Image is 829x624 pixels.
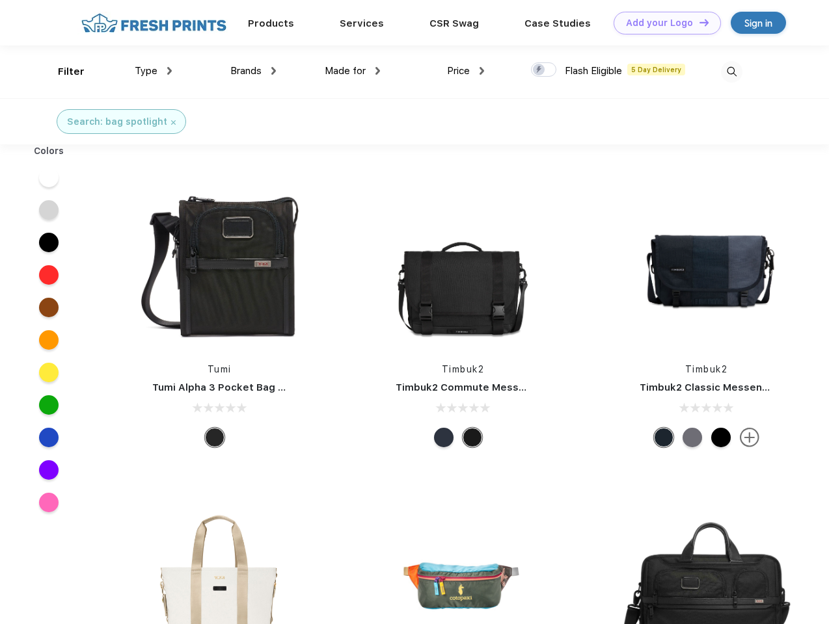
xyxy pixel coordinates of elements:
div: Eco Black [711,428,731,447]
a: Timbuk2 [442,364,485,374]
span: 5 Day Delivery [627,64,685,75]
img: filter_cancel.svg [171,120,176,125]
img: desktop_search.svg [721,61,742,83]
a: Tumi [208,364,232,374]
div: Eco Monsoon [654,428,673,447]
img: dropdown.png [271,67,276,75]
img: dropdown.png [375,67,380,75]
img: func=resize&h=266 [133,177,306,350]
img: DT [700,19,709,26]
div: Colors [24,144,74,158]
div: Sign in [744,16,772,31]
img: more.svg [740,428,759,447]
img: fo%20logo%202.webp [77,12,230,34]
a: Tumi Alpha 3 Pocket Bag Small [152,382,305,393]
div: Filter [58,64,85,79]
span: Brands [230,65,262,77]
div: Search: bag spotlight [67,115,167,129]
span: Flash Eligible [565,65,622,77]
img: func=resize&h=266 [620,177,793,350]
a: Sign in [731,12,786,34]
span: Price [447,65,470,77]
a: Products [248,18,294,29]
div: Add your Logo [626,18,693,29]
img: dropdown.png [167,67,172,75]
div: Black [205,428,224,447]
a: Timbuk2 Classic Messenger Bag [640,382,801,393]
a: Timbuk2 [685,364,728,374]
img: dropdown.png [480,67,484,75]
span: Type [135,65,157,77]
div: Eco Nautical [434,428,454,447]
a: Timbuk2 Commute Messenger Bag [396,382,570,393]
span: Made for [325,65,366,77]
img: func=resize&h=266 [376,177,549,350]
div: Eco Black [463,428,482,447]
div: Eco Army Pop [683,428,702,447]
